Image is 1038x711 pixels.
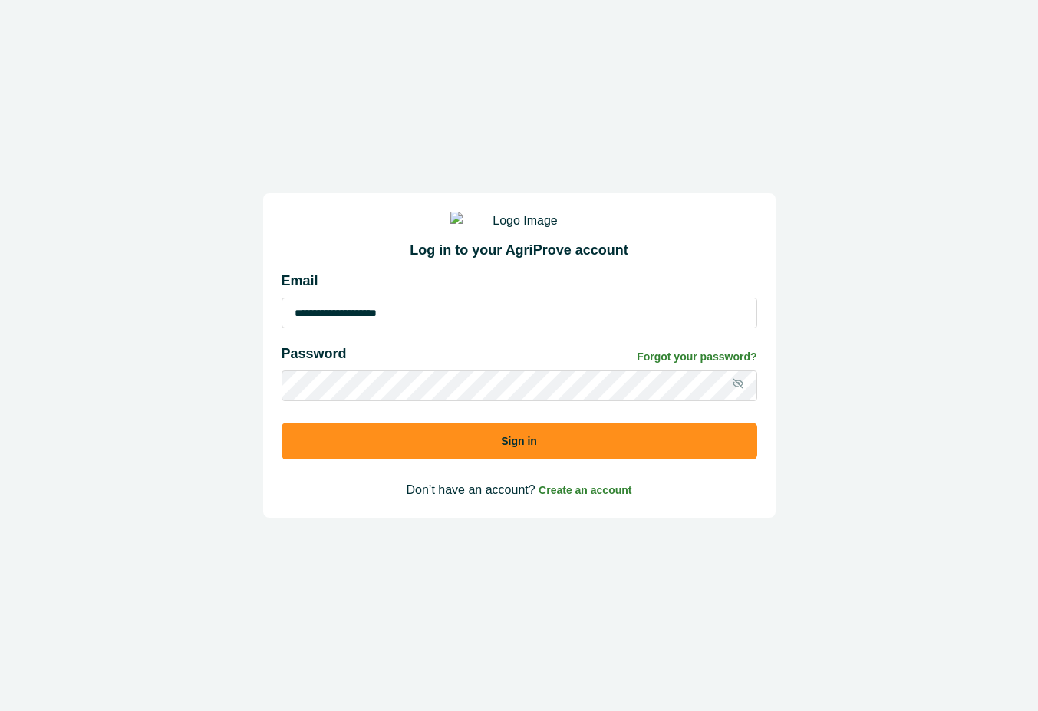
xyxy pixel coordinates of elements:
p: Email [282,271,757,291]
img: Logo Image [450,212,588,230]
a: Forgot your password? [637,349,756,365]
p: Don’t have an account? [282,481,757,499]
h2: Log in to your AgriProve account [282,242,757,259]
a: Create an account [539,483,631,496]
p: Password [282,344,347,364]
span: Create an account [539,484,631,496]
button: Sign in [282,423,757,459]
